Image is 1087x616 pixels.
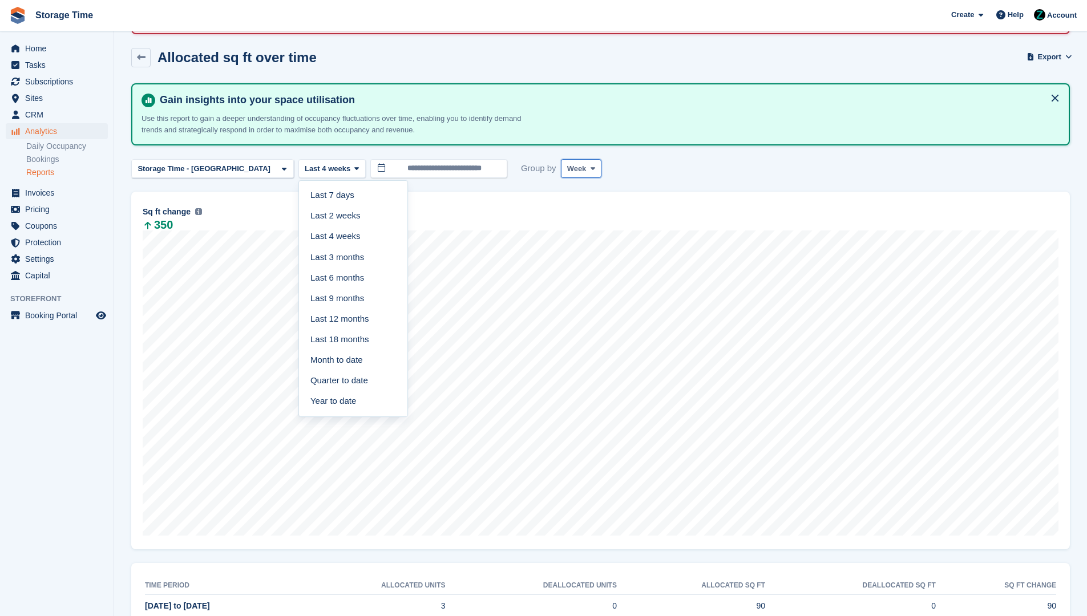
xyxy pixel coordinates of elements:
span: Last 4 weeks [305,163,350,175]
span: Sites [25,90,94,106]
a: Last 2 weeks [304,206,403,226]
th: Allocated Units [296,577,446,595]
a: Daily Occupancy [26,141,108,152]
span: Storefront [10,293,114,305]
span: Group by [521,159,556,178]
th: Sq ft change [936,577,1056,595]
a: Last 6 months [304,268,403,288]
a: menu [6,90,108,106]
a: menu [6,218,108,234]
span: Create [951,9,974,21]
span: Account [1047,10,1077,21]
img: Zain Sarwar [1034,9,1045,21]
a: Last 3 months [304,247,403,268]
span: Home [25,40,94,56]
span: Help [1008,9,1024,21]
span: 350 [143,220,173,230]
span: Booking Portal [25,307,94,323]
a: menu [6,268,108,283]
a: menu [6,123,108,139]
span: Analytics [25,123,94,139]
a: Reports [26,167,108,178]
th: Allocated sq ft [617,577,765,595]
span: Week [567,163,587,175]
a: menu [6,185,108,201]
a: menu [6,74,108,90]
a: Last 18 months [304,329,403,350]
img: stora-icon-8386f47178a22dfd0bd8f6a31ec36ba5ce8667c1dd55bd0f319d3a0aa187defe.svg [9,7,26,24]
span: Sq ft change [143,206,191,218]
a: Preview store [94,309,108,322]
a: Month to date [304,350,403,370]
span: Capital [25,268,94,283]
a: menu [6,201,108,217]
h2: Allocated sq ft over time [157,50,317,65]
img: icon-info-grey-7440780725fd019a000dd9b08b2336e03edf1995a4989e88bcd33f0948082b44.svg [195,208,202,215]
span: Protection [25,234,94,250]
span: Invoices [25,185,94,201]
span: CRM [25,107,94,123]
th: Time period [145,577,296,595]
a: Storage Time [31,6,98,25]
button: Week [561,159,601,178]
a: menu [6,307,108,323]
h4: Gain insights into your space utilisation [155,94,1060,107]
button: Last 4 weeks [298,159,366,178]
span: Settings [25,251,94,267]
a: Last 12 months [304,309,403,329]
a: menu [6,251,108,267]
span: Coupons [25,218,94,234]
a: menu [6,40,108,56]
a: Last 7 days [304,185,403,206]
a: Last 4 weeks [304,226,403,247]
span: [DATE] to [DATE] [145,601,210,610]
th: Deallocated Units [445,577,616,595]
a: menu [6,234,108,250]
a: menu [6,107,108,123]
span: Export [1038,51,1061,63]
span: Subscriptions [25,74,94,90]
button: Export [1029,48,1070,67]
span: Pricing [25,201,94,217]
p: Use this report to gain a deeper understanding of occupancy fluctuations over time, enabling you ... [142,113,541,135]
a: Quarter to date [304,370,403,391]
a: Last 9 months [304,288,403,309]
a: Year to date [304,391,403,411]
a: menu [6,57,108,73]
span: Tasks [25,57,94,73]
a: Bookings [26,154,108,165]
th: Deallocated sq ft [765,577,936,595]
div: Storage Time - [GEOGRAPHIC_DATA] [136,163,275,175]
